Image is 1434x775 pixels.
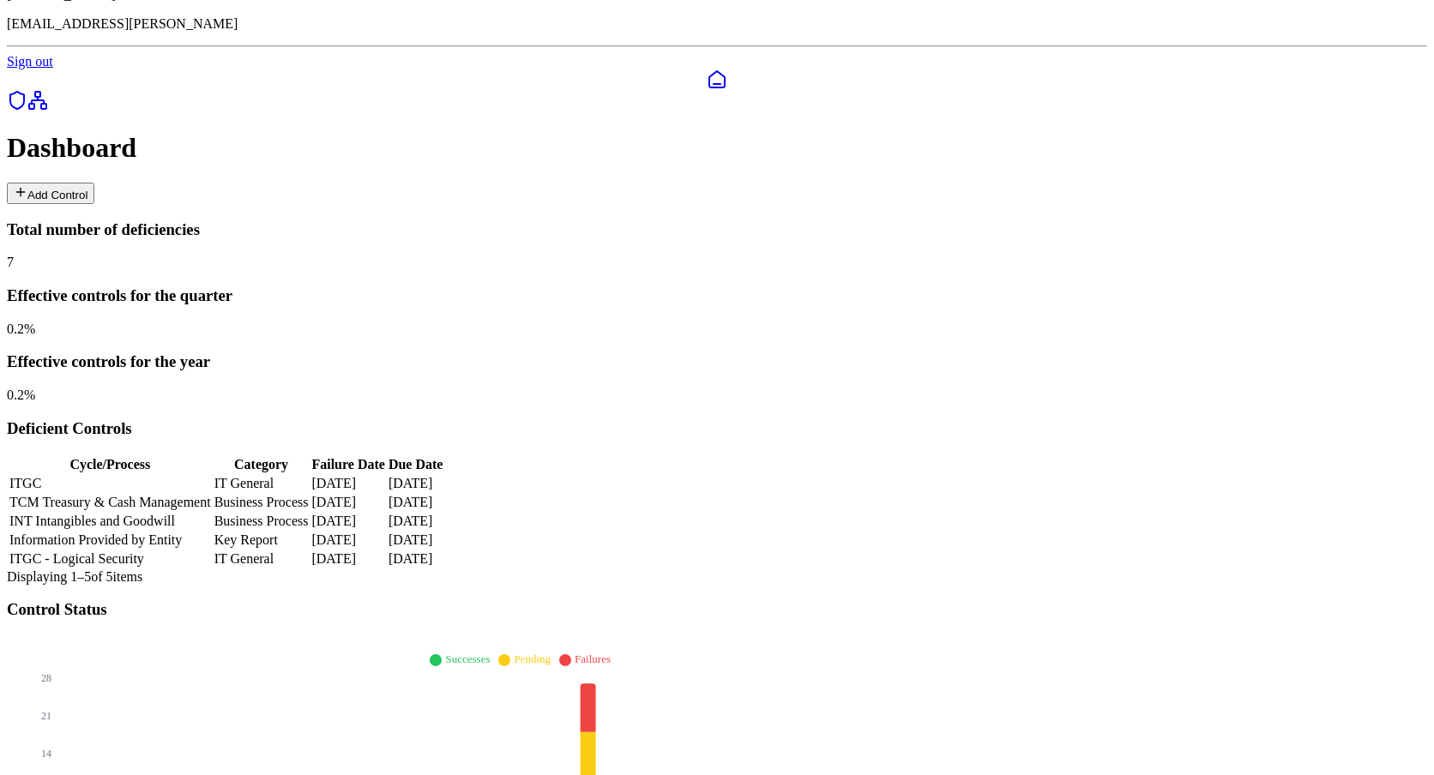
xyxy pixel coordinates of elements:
td: [DATE] [310,475,385,492]
td: Information Provided by Entity [9,532,212,549]
a: Sign out [7,54,53,69]
tspan: 14 [41,748,51,760]
td: [DATE] [310,513,385,530]
tspan: 21 [41,710,51,722]
span: 7 [7,255,14,269]
td: ITGC [9,475,212,492]
a: Dashboard [7,69,1427,90]
td: IT General [214,550,310,568]
td: [DATE] [310,494,385,511]
td: [DATE] [310,532,385,549]
span: Successes [445,652,490,665]
span: 0.2 % [7,321,35,336]
td: Business Process [214,513,310,530]
td: INT Intangibles and Goodwill [9,513,212,530]
td: ITGC - Logical Security [9,550,212,568]
h3: Effective controls for the year [7,352,1427,371]
th: Due Date [388,456,444,473]
td: [DATE] [388,494,444,511]
td: Business Process [214,494,310,511]
th: Cycle/Process [9,456,212,473]
th: Failure Date [310,456,385,473]
h3: Deficient Controls [7,419,1427,438]
td: [DATE] [388,550,444,568]
a: Integrations [27,99,48,113]
span: 0.2 % [7,387,35,402]
td: TCM Treasury & Cash Management [9,494,212,511]
td: Key Report [214,532,310,549]
td: [DATE] [310,550,385,568]
h3: Control Status [7,600,1427,619]
td: IT General [214,475,310,492]
button: Add Control [7,183,94,204]
h3: Effective controls for the quarter [7,286,1427,305]
p: [EMAIL_ADDRESS][PERSON_NAME] [7,16,1427,32]
span: Displaying 1– 5 of 5 items [7,569,142,584]
h1: Dashboard [7,132,1427,164]
td: [DATE] [388,475,444,492]
a: SOC [7,99,27,113]
span: Pending [514,652,551,665]
td: [DATE] [388,532,444,549]
tspan: 28 [41,672,51,684]
h3: Total number of deficiencies [7,220,1427,239]
th: Category [214,456,310,473]
td: [DATE] [388,513,444,530]
span: Failures [575,652,611,665]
